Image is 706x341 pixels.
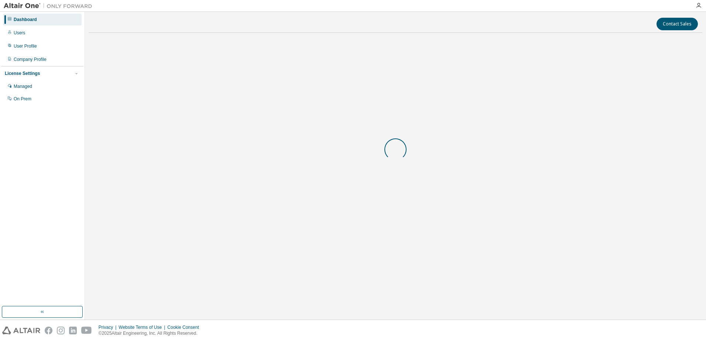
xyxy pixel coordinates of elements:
div: On Prem [14,96,31,102]
img: altair_logo.svg [2,327,40,334]
div: Managed [14,83,32,89]
img: Altair One [4,2,96,10]
button: Contact Sales [657,18,698,30]
div: Company Profile [14,56,47,62]
div: Users [14,30,25,36]
div: Privacy [99,324,119,330]
div: Cookie Consent [167,324,203,330]
div: User Profile [14,43,37,49]
div: Dashboard [14,17,37,23]
div: License Settings [5,70,40,76]
img: instagram.svg [57,327,65,334]
img: youtube.svg [81,327,92,334]
div: Website Terms of Use [119,324,167,330]
img: facebook.svg [45,327,52,334]
img: linkedin.svg [69,327,77,334]
p: © 2025 Altair Engineering, Inc. All Rights Reserved. [99,330,203,337]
